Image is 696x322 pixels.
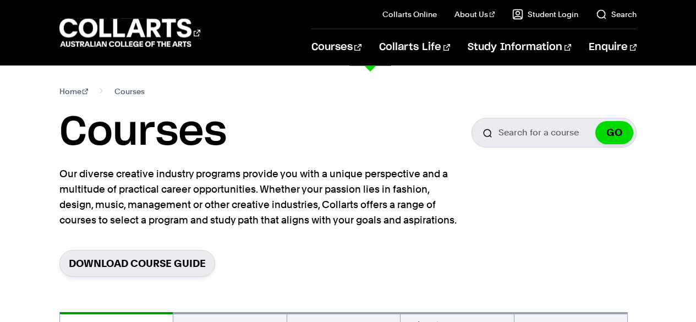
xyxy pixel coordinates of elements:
p: Our diverse creative industry programs provide you with a unique perspective and a multitude of p... [59,166,461,228]
a: Enquire [589,29,637,66]
a: Collarts Life [379,29,450,66]
a: Study Information [468,29,571,66]
button: GO [595,121,633,144]
a: Home [59,84,89,99]
h1: Courses [59,108,227,157]
a: Collarts Online [382,9,437,20]
div: Go to homepage [59,17,200,48]
a: About Us [454,9,495,20]
input: Search for a course [472,118,637,148]
a: Courses [311,29,361,66]
a: Download Course Guide [59,250,215,277]
a: Search [596,9,637,20]
a: Student Login [512,9,578,20]
span: Courses [114,84,145,99]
